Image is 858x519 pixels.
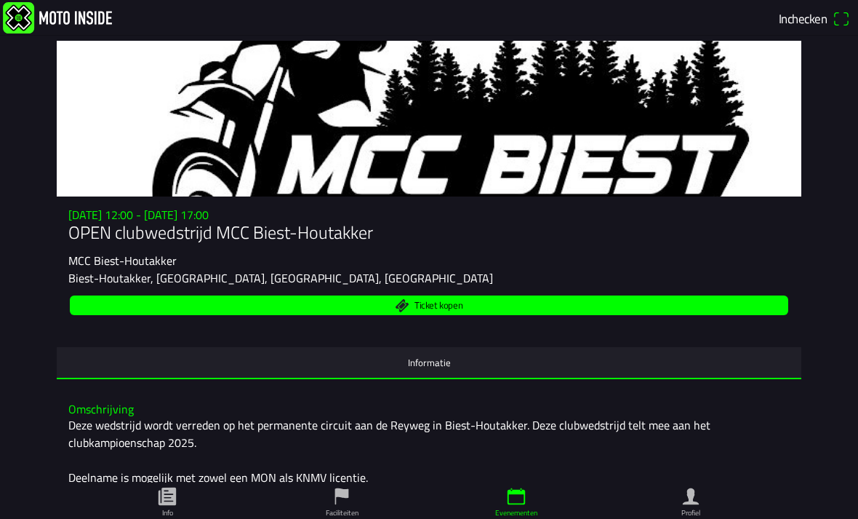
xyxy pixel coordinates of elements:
ion-label: Informatie [408,354,451,371]
ion-text: Biest-Houtakker, [GEOGRAPHIC_DATA], [GEOGRAPHIC_DATA], [GEOGRAPHIC_DATA] [68,269,493,287]
ion-icon: calendar [505,486,527,507]
ion-label: Faciliteiten [326,507,358,518]
ion-icon: person [680,486,702,507]
span: Ticket kopen [414,301,462,310]
ion-label: Info [162,507,173,518]
a: Incheckenqr scanner [774,6,855,31]
ion-icon: paper [156,486,178,507]
ion-text: MCC Biest-Houtakker [68,252,177,269]
h3: Omschrijving [68,403,790,416]
ion-label: Evenementen [495,507,537,518]
ion-icon: flag [331,486,353,507]
ion-label: Profiel [681,507,700,518]
span: Inchecken [779,9,827,28]
h1: OPEN clubwedstrijd MCC Biest-Houtakker [68,222,790,243]
h3: [DATE] 12:00 - [DATE] 17:00 [68,208,790,222]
